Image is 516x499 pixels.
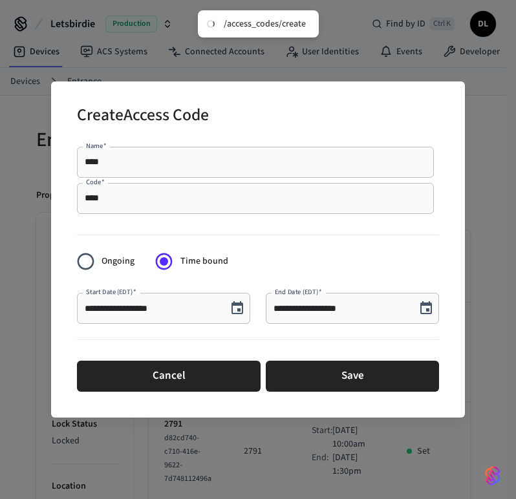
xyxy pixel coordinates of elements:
label: Code [86,177,105,187]
button: Choose date, selected date is Oct 27, 2025 [413,295,439,321]
label: Start Date (EDT) [86,287,136,297]
button: Save [266,361,439,392]
button: Choose date, selected date is Oct 27, 2025 [224,295,250,321]
label: End Date (EDT) [275,287,321,297]
span: Ongoing [102,255,134,268]
img: SeamLogoGradient.69752ec5.svg [485,465,500,486]
span: Time bound [180,255,228,268]
div: /access_codes/create [224,18,306,30]
h2: Create Access Code [77,97,209,136]
label: Name [86,141,107,151]
button: Cancel [77,361,261,392]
